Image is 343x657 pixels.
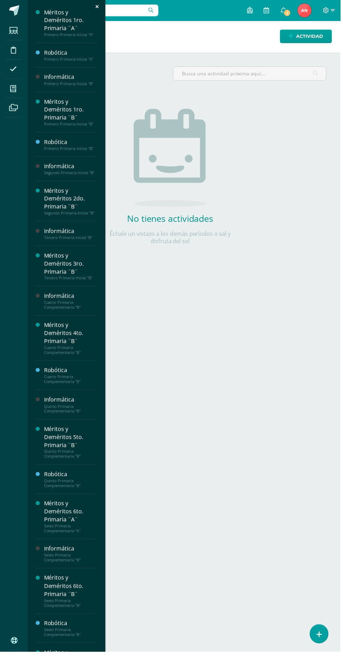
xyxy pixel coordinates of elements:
a: InformáticaSexto Primaria Complementaria "B" [44,549,98,567]
a: RobóticaQuinto Primaria Complementaria "B" [44,474,98,492]
div: Segundo Primaria Inicial "B" [44,212,98,217]
div: Segundo Primaria Inicial "B" [44,172,98,177]
a: Méritos y Deméritos 6to. Primaria ¨B¨Sexto Primaria Complementaria "B" [44,579,98,612]
div: Méritos y Deméritos 3ro. Primaria ¨B¨ [44,254,98,278]
div: Méritos y Deméritos 1ro. Primaria ¨A¨ [44,8,98,33]
div: Méritos y Deméritos 4to. Primaria ¨B¨ [44,324,98,348]
div: Méritos y Deméritos 5to. Primaria ¨B¨ [44,429,98,453]
a: Méritos y Deméritos 6to. Primaria ¨A¨Sexto Primaria Complementaria "A" [44,504,98,538]
div: Robótica [44,49,98,57]
a: InformáticaTercero Primaria Inicial "B" [44,229,98,242]
div: Primero Primaria Inicial "B" [44,82,98,87]
div: Informática [44,294,98,302]
div: Informática [44,74,98,82]
div: Cuarto Primaria Complementaria "B" [44,348,98,358]
div: Méritos y Deméritos 1ro. Primaria ¨B¨ [44,98,98,123]
div: Sexto Primaria Complementaria "B" [44,603,98,613]
a: RobóticaCuarto Primaria Complementaria "B" [44,369,98,387]
a: InformáticaSegundo Primaria Inicial "B" [44,164,98,177]
div: Quinto Primaria Complementaria "B" [44,407,98,417]
div: Informática [44,164,98,172]
div: Informática [44,399,98,407]
div: Primero Primaria Inicial "B" [44,123,98,128]
div: Sexto Primaria Complementaria "A" [44,528,98,538]
div: Cuarto Primaria Complementaria "B" [44,302,98,312]
div: Méritos y Deméritos 6to. Primaria ¨B¨ [44,579,98,603]
a: Méritos y Deméritos 2do. Primaria ¨B¨Segundo Primaria Inicial "B" [44,188,98,217]
div: Tercero Primaria Inicial "B" [44,278,98,283]
div: Cuarto Primaria Complementaria "B" [44,377,98,387]
a: Méritos y Deméritos 5to. Primaria ¨B¨Quinto Primaria Complementaria "B" [44,429,98,463]
div: Méritos y Deméritos 6to. Primaria ¨A¨ [44,504,98,528]
div: Sexto Primaria Complementaria "B" [44,557,98,567]
div: Informática [44,549,98,557]
a: RobóticaPrimero Primaria Inicial "A" [44,49,98,62]
div: Robótica [44,369,98,377]
a: InformáticaCuarto Primaria Complementaria "B" [44,294,98,312]
div: Robótica [44,474,98,482]
div: Sexto Primaria Complementaria "B" [44,632,98,642]
a: Méritos y Deméritos 4to. Primaria ¨B¨Cuarto Primaria Complementaria "B" [44,324,98,358]
div: Méritos y Deméritos 2do. Primaria ¨B¨ [44,188,98,212]
div: Robótica [44,624,98,632]
a: Méritos y Deméritos 1ro. Primaria ¨B¨Primero Primaria Inicial "B" [44,98,98,128]
div: Tercero Primaria Inicial "B" [44,237,98,242]
a: InformáticaPrimero Primaria Inicial "B" [44,74,98,87]
a: RobóticaPrimero Primaria Inicial "B" [44,139,98,152]
div: Primero Primaria Inicial "A" [44,57,98,62]
a: Méritos y Deméritos 1ro. Primaria ¨A¨Primero Primaria Inicial "A" [44,8,98,37]
div: Informática [44,229,98,237]
a: RobóticaSexto Primaria Complementaria "B" [44,624,98,642]
a: Méritos y Deméritos 3ro. Primaria ¨B¨Tercero Primaria Inicial "B" [44,254,98,283]
div: Robótica [44,139,98,147]
div: Quinto Primaria Complementaria "B" [44,482,98,492]
div: Primero Primaria Inicial "A" [44,33,98,37]
div: Quinto Primaria Complementaria "B" [44,453,98,463]
div: Primero Primaria Inicial "B" [44,147,98,152]
a: InformáticaQuinto Primaria Complementaria "B" [44,399,98,417]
